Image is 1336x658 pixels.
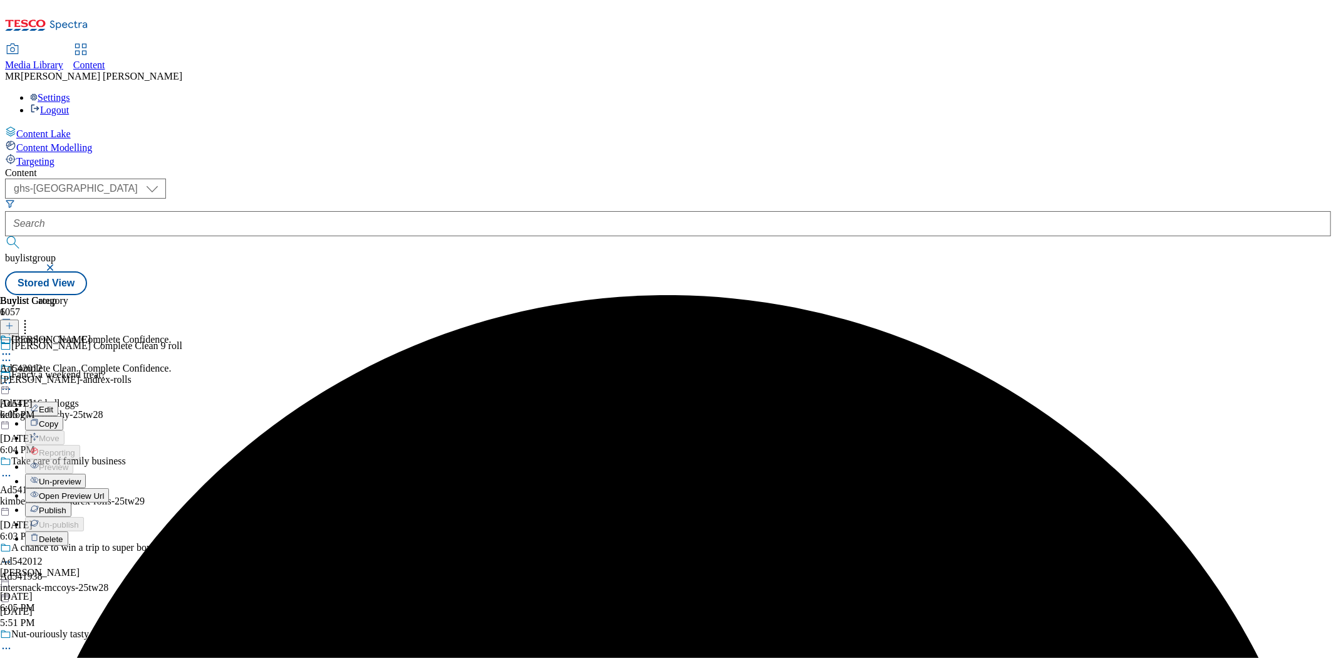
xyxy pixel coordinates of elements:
span: Move [39,434,60,443]
a: Logout [30,105,69,115]
a: Content [73,44,105,71]
span: Delete [39,535,63,544]
span: Content Modelling [16,142,92,153]
button: Move [25,431,65,445]
button: Reporting [25,445,80,459]
span: [PERSON_NAME] [PERSON_NAME] [21,71,182,81]
span: Preview [39,462,68,472]
div: [PERSON_NAME] Complete Clean 9 roll [11,340,182,352]
div: Nut-ouriously tasty [11,629,89,640]
span: Content Lake [16,128,71,139]
span: Un-preview [39,477,81,486]
span: Reporting [39,448,75,457]
a: Media Library [5,44,63,71]
a: Settings [30,92,70,103]
button: Copy [25,416,63,431]
button: Un-publish [25,517,84,531]
a: Content Modelling [5,140,1331,154]
a: Targeting [5,154,1331,167]
span: Publish [39,506,66,515]
svg: Search Filters [5,199,15,209]
button: Stored View [5,271,87,295]
div: [PERSON_NAME] [11,334,91,345]
span: Media Library [5,60,63,70]
div: Complete Clean. Complete Confidence. [11,334,172,345]
span: Content [73,60,105,70]
div: Content [5,167,1331,179]
input: Search [5,211,1331,236]
span: Targeting [16,156,54,167]
button: Publish [25,503,71,517]
button: Delete [25,531,68,546]
span: buylistgroup [5,253,56,263]
span: Copy [39,419,58,429]
span: Un-publish [39,520,79,530]
button: Open Preview Url [25,488,109,503]
div: Complete Clean. Complete Confidence. [11,363,172,374]
button: Preview [25,459,73,474]
button: Un-preview [25,474,86,488]
span: MR [5,71,21,81]
span: Open Preview Url [39,491,104,501]
a: Content Lake [5,126,1331,140]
